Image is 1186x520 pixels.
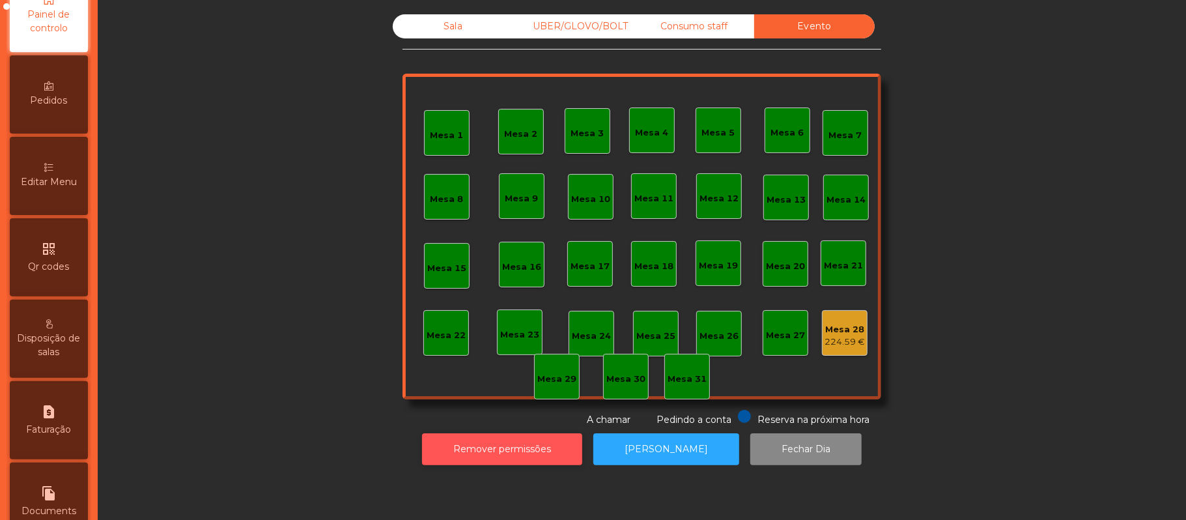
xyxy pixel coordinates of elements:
[825,323,865,336] div: Mesa 28
[699,259,738,272] div: Mesa 19
[636,330,675,343] div: Mesa 25
[593,433,739,465] button: [PERSON_NAME]
[537,373,576,386] div: Mesa 29
[771,126,804,139] div: Mesa 6
[571,193,610,206] div: Mesa 10
[750,433,862,465] button: Fechar Dia
[826,194,866,207] div: Mesa 14
[572,330,611,343] div: Mesa 24
[427,329,466,342] div: Mesa 22
[27,423,72,437] span: Faturação
[505,192,539,205] div: Mesa 9
[29,260,70,274] span: Qr codes
[571,127,604,140] div: Mesa 3
[657,414,731,426] span: Pedindo a conta
[31,94,68,108] span: Pedidos
[422,433,582,465] button: Remover permissões
[505,128,538,141] div: Mesa 2
[13,332,85,359] span: Disposição de salas
[41,404,57,420] i: request_page
[500,328,539,341] div: Mesa 23
[571,260,610,273] div: Mesa 17
[699,330,739,343] div: Mesa 26
[634,192,673,205] div: Mesa 11
[757,414,869,426] span: Reserva na próxima hora
[699,192,739,205] div: Mesa 12
[427,262,466,275] div: Mesa 15
[21,175,77,189] span: Editar Menu
[636,126,669,139] div: Mesa 4
[668,373,707,386] div: Mesa 31
[431,193,464,206] div: Mesa 8
[41,485,57,501] i: file_copy
[825,336,865,349] div: 224.59 €
[606,373,645,386] div: Mesa 30
[393,14,513,38] div: Sala
[766,260,805,273] div: Mesa 20
[587,414,630,426] span: A chamar
[634,260,673,273] div: Mesa 18
[634,14,754,38] div: Consumo staff
[41,241,57,257] i: qr_code
[513,14,634,38] div: UBER/GLOVO/BOLT
[754,14,875,38] div: Evento
[431,129,464,142] div: Mesa 1
[766,329,805,342] div: Mesa 27
[21,504,76,518] span: Documents
[502,261,541,274] div: Mesa 16
[824,259,863,272] div: Mesa 21
[829,129,862,142] div: Mesa 7
[702,126,735,139] div: Mesa 5
[13,8,85,35] span: Painel de controlo
[767,194,806,207] div: Mesa 13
